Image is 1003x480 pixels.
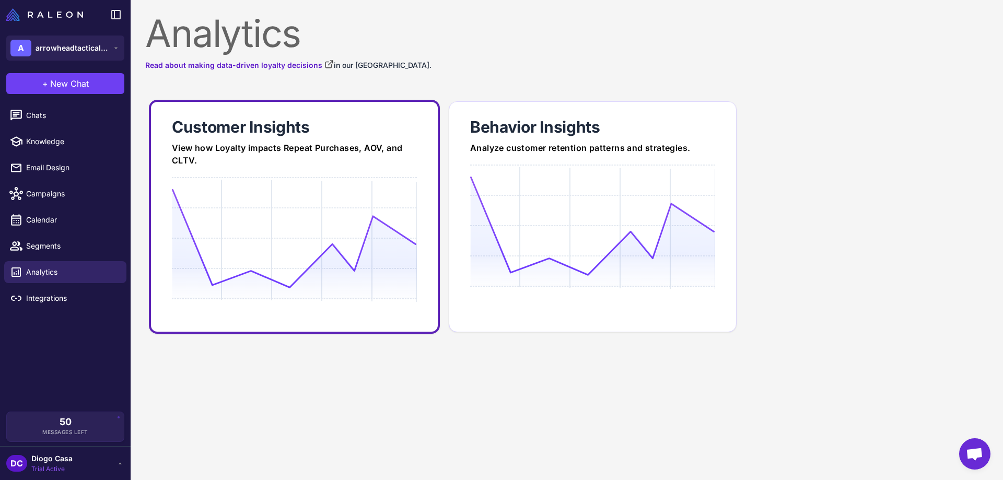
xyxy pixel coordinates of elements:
span: + [42,77,48,90]
span: Messages Left [42,428,88,436]
span: Trial Active [31,464,73,474]
div: DC [6,455,27,472]
span: 50 [60,417,72,427]
span: arrowheadtacticalapparel [36,42,109,54]
a: Email Design [4,157,126,179]
div: Behavior Insights [470,116,715,137]
a: Integrations [4,287,126,309]
a: Segments [4,235,126,257]
span: Email Design [26,162,118,173]
button: Aarrowheadtacticalapparel [6,36,124,61]
a: Read about making data-driven loyalty decisions [145,60,334,71]
a: Campaigns [4,183,126,205]
div: Customer Insights [172,116,417,137]
a: Analytics [4,261,126,283]
span: Analytics [26,266,118,278]
a: Chats [4,104,126,126]
span: New Chat [50,77,89,90]
span: Knowledge [26,136,118,147]
a: Knowledge [4,131,126,153]
div: Analyze customer retention patterns and strategies. [470,142,715,154]
a: Customer InsightsView how Loyalty impacts Repeat Purchases, AOV, and CLTV. [149,100,440,334]
span: in our [GEOGRAPHIC_DATA]. [334,61,431,69]
a: Raleon Logo [6,8,87,21]
div: Open chat [959,438,990,470]
span: Segments [26,240,118,252]
img: Raleon Logo [6,8,83,21]
div: A [10,40,31,56]
span: Campaigns [26,188,118,200]
div: Analytics [145,15,988,52]
span: Calendar [26,214,118,226]
span: Diogo Casa [31,453,73,464]
span: Integrations [26,292,118,304]
span: Chats [26,110,118,121]
div: View how Loyalty impacts Repeat Purchases, AOV, and CLTV. [172,142,417,167]
a: Behavior InsightsAnalyze customer retention patterns and strategies. [449,101,737,332]
button: +New Chat [6,73,124,94]
a: Calendar [4,209,126,231]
